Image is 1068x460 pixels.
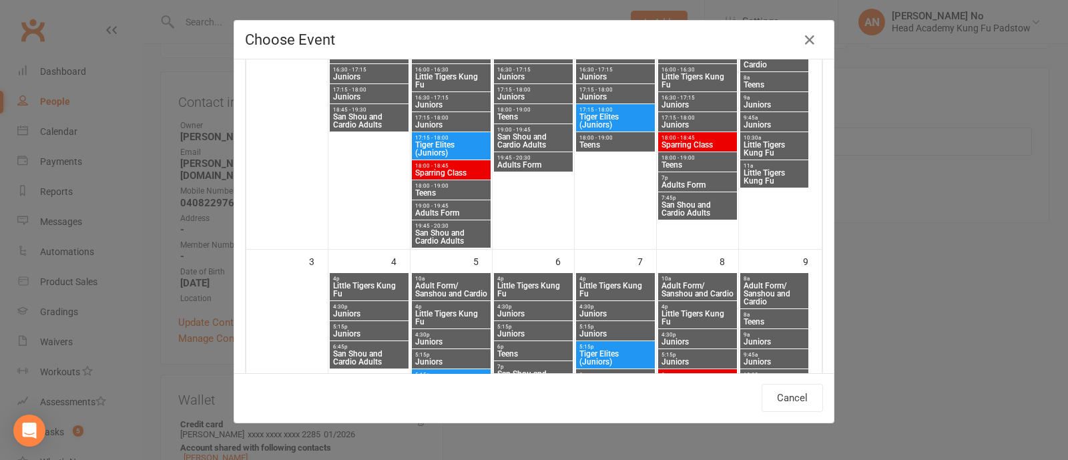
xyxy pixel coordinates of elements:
[661,135,734,141] span: 18:00 - 18:45
[391,250,410,272] div: 4
[579,324,652,330] span: 5:15p
[661,195,734,201] span: 7:45p
[661,338,734,346] span: Juniors
[415,169,488,177] span: Sparring Class
[473,250,492,272] div: 5
[415,223,488,229] span: 19:45 - 20:30
[309,250,328,272] div: 3
[661,372,734,378] span: 6p
[415,352,488,358] span: 5:15p
[415,310,488,326] span: Little Tigers Kung Fu
[579,310,652,318] span: Juniors
[661,282,734,298] span: Adult Form/ Sanshou and Cardio
[497,370,570,386] span: San Shou and Cardio Adults
[637,250,656,272] div: 7
[743,276,806,282] span: 8a
[743,135,806,141] span: 10:30a
[661,175,734,181] span: 7p
[415,189,488,197] span: Teens
[661,310,734,326] span: Little Tigers Kung Fu
[579,344,652,350] span: 5:15p
[579,350,652,366] span: Tiger Elites (Juniors)
[579,135,652,141] span: 18:00 - 19:00
[497,282,570,298] span: Little Tigers Kung Fu
[415,141,488,157] span: Tiger Elites (Juniors)
[743,352,806,358] span: 9:45a
[497,161,570,169] span: Adults Form
[661,358,734,366] span: Juniors
[415,282,488,298] span: Adult Form/ Sanshou and Cardio
[743,318,806,326] span: Teens
[743,312,806,318] span: 8a
[415,183,488,189] span: 18:00 - 19:00
[497,330,570,338] span: Juniors
[497,344,570,350] span: 6p
[497,364,570,370] span: 7p
[743,75,806,81] span: 8a
[743,95,806,101] span: 9a
[497,310,570,318] span: Juniors
[579,107,652,113] span: 17:15 - 18:00
[743,282,806,306] span: Adult Form/ Sanshou and Cardio
[743,81,806,89] span: Teens
[332,73,406,81] span: Juniors
[415,304,488,310] span: 4p
[497,127,570,133] span: 19:00 - 19:45
[743,169,806,185] span: Little Tigers Kung Fu
[579,282,652,298] span: Little Tigers Kung Fu
[497,350,570,358] span: Teens
[332,276,406,282] span: 4p
[332,330,406,338] span: Juniors
[579,93,652,101] span: Juniors
[661,95,734,101] span: 16:30 - 17:15
[332,310,406,318] span: Juniors
[720,250,738,272] div: 8
[415,372,488,378] span: 5:15p
[579,141,652,149] span: Teens
[497,93,570,101] span: Juniors
[661,101,734,109] span: Juniors
[497,133,570,149] span: San Shou and Cardio Adults
[661,352,734,358] span: 5:15p
[415,163,488,169] span: 18:00 - 18:45
[579,87,652,93] span: 17:15 - 18:00
[661,304,734,310] span: 4p
[415,229,488,245] span: San Shou and Cardio Adults
[332,67,406,73] span: 16:30 - 17:15
[661,155,734,161] span: 18:00 - 19:00
[415,115,488,121] span: 17:15 - 18:00
[661,115,734,121] span: 17:15 - 18:00
[332,324,406,330] span: 5:15p
[332,107,406,113] span: 18:45 - 19:30
[743,121,806,129] span: Juniors
[579,73,652,81] span: Juniors
[415,101,488,109] span: Juniors
[661,161,734,169] span: Teens
[415,209,488,217] span: Adults Form
[661,276,734,282] span: 10a
[13,415,45,447] div: Open Intercom Messenger
[661,73,734,89] span: Little Tigers Kung Fu
[497,107,570,113] span: 18:00 - 19:00
[579,67,652,73] span: 16:30 - 17:15
[497,304,570,310] span: 4:30p
[497,324,570,330] span: 5:15p
[661,201,734,217] span: San Shou and Cardio Adults
[332,113,406,129] span: San Shou and Cardio Adults
[497,87,570,93] span: 17:15 - 18:00
[415,276,488,282] span: 10a
[661,141,734,149] span: Sparring Class
[579,330,652,338] span: Juniors
[661,332,734,338] span: 4:30p
[497,73,570,81] span: Juniors
[497,155,570,161] span: 19:45 - 20:30
[415,358,488,366] span: Juniors
[332,304,406,310] span: 4:30p
[332,344,406,350] span: 6:45p
[743,372,806,378] span: 10:30a
[743,101,806,109] span: Juniors
[743,141,806,157] span: Little Tigers Kung Fu
[743,358,806,366] span: Juniors
[743,332,806,338] span: 9a
[743,338,806,346] span: Juniors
